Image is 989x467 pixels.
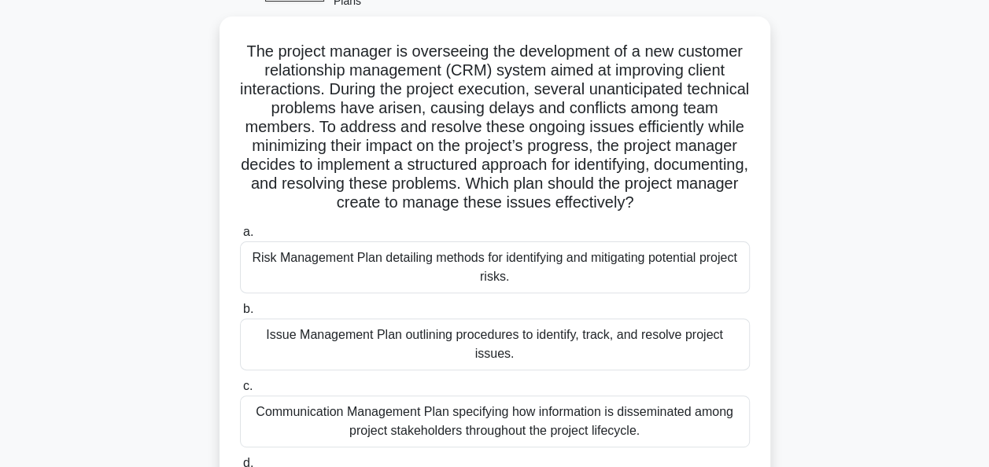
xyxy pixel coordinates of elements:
[243,225,253,238] span: a.
[238,42,751,213] h5: The project manager is overseeing the development of a new customer relationship management (CRM)...
[240,241,750,293] div: Risk Management Plan detailing methods for identifying and mitigating potential project risks.
[240,318,750,370] div: Issue Management Plan outlining procedures to identify, track, and resolve project issues.
[243,379,253,392] span: c.
[243,302,253,315] span: b.
[240,395,750,447] div: Communication Management Plan specifying how information is disseminated among project stakeholde...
